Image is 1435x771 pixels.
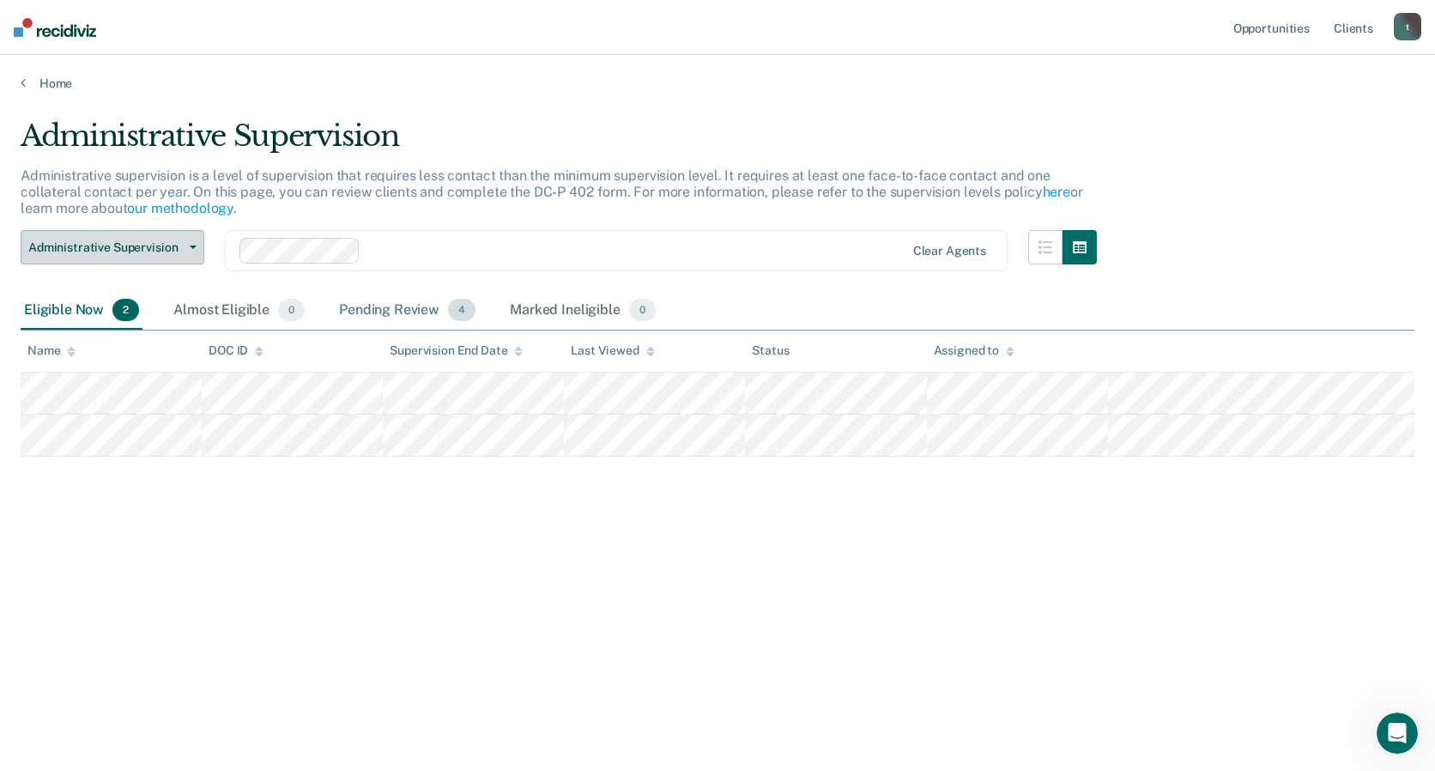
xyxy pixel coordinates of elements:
a: here [1043,184,1070,200]
div: Clear agents [913,244,986,258]
p: Administrative supervision is a level of supervision that requires less contact than the minimum ... [21,167,1083,216]
div: Administrative Supervision [21,118,1097,167]
div: Supervision End Date [390,343,523,358]
span: 0 [629,299,656,321]
div: Last Viewed [571,343,654,358]
div: Name [27,343,76,358]
div: DOC ID [209,343,263,358]
div: Almost Eligible0 [170,292,308,330]
a: our methodology [127,200,233,216]
span: 4 [448,299,475,321]
div: Status [752,343,789,358]
button: t [1394,13,1421,40]
div: Pending Review4 [336,292,479,330]
span: Administrative Supervision [28,240,183,255]
button: Administrative Supervision [21,230,204,264]
img: Recidiviz [14,18,96,37]
a: Home [21,76,1414,91]
span: 0 [278,299,305,321]
div: Marked Ineligible0 [506,292,659,330]
div: Eligible Now2 [21,292,142,330]
span: 2 [112,299,139,321]
div: Assigned to [934,343,1014,358]
iframe: Intercom live chat [1377,713,1418,754]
